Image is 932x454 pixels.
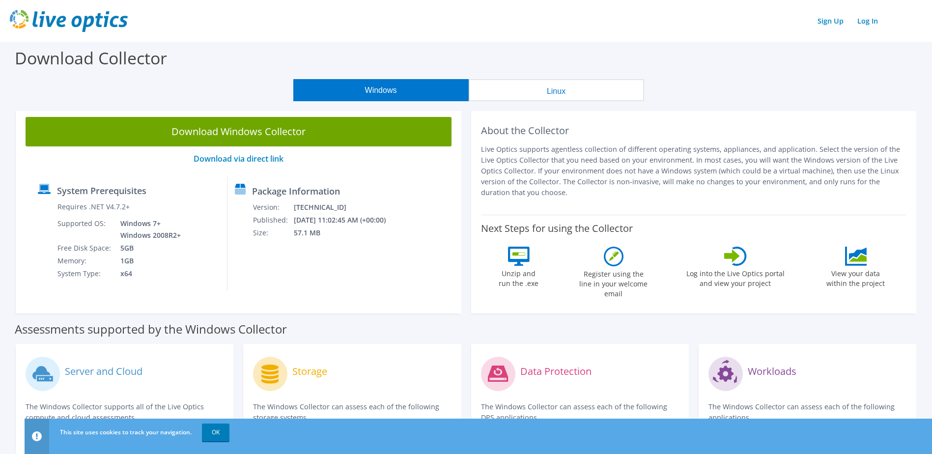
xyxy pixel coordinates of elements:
[708,401,906,423] p: The Windows Collector can assess each of the following applications.
[65,367,142,376] label: Server and Cloud
[26,117,452,146] a: Download Windows Collector
[57,186,146,196] label: System Prerequisites
[253,401,451,423] p: The Windows Collector can assess each of the following storage systems.
[293,201,399,214] td: [TECHNICAL_ID]
[748,367,796,376] label: Workloads
[194,153,283,164] a: Download via direct link
[481,401,679,423] p: The Windows Collector can assess each of the following DPS applications.
[10,10,128,32] img: live_optics_svg.svg
[253,227,293,239] td: Size:
[57,242,113,255] td: Free Disk Space:
[496,266,541,288] label: Unzip and run the .exe
[15,324,287,334] label: Assessments supported by the Windows Collector
[60,428,192,436] span: This site uses cookies to track your navigation.
[820,266,891,288] label: View your data within the project
[113,217,183,242] td: Windows 7+ Windows 2008R2+
[293,79,469,101] button: Windows
[15,47,167,69] label: Download Collector
[852,14,883,28] a: Log In
[252,186,340,196] label: Package Information
[813,14,848,28] a: Sign Up
[520,367,592,376] label: Data Protection
[469,79,644,101] button: Linux
[481,125,907,137] h2: About the Collector
[292,367,327,376] label: Storage
[577,266,650,299] label: Register using the line in your welcome email
[113,267,183,280] td: x64
[113,242,183,255] td: 5GB
[57,267,113,280] td: System Type:
[113,255,183,267] td: 1GB
[481,144,907,198] p: Live Optics supports agentless collection of different operating systems, appliances, and applica...
[57,202,130,212] label: Requires .NET V4.7.2+
[253,201,293,214] td: Version:
[202,424,229,441] a: OK
[686,266,785,288] label: Log into the Live Optics portal and view your project
[293,214,399,227] td: [DATE] 11:02:45 AM (+00:00)
[481,223,633,234] label: Next Steps for using the Collector
[57,255,113,267] td: Memory:
[57,217,113,242] td: Supported OS:
[26,401,224,423] p: The Windows Collector supports all of the Live Optics compute and cloud assessments.
[293,227,399,239] td: 57.1 MB
[253,214,293,227] td: Published:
